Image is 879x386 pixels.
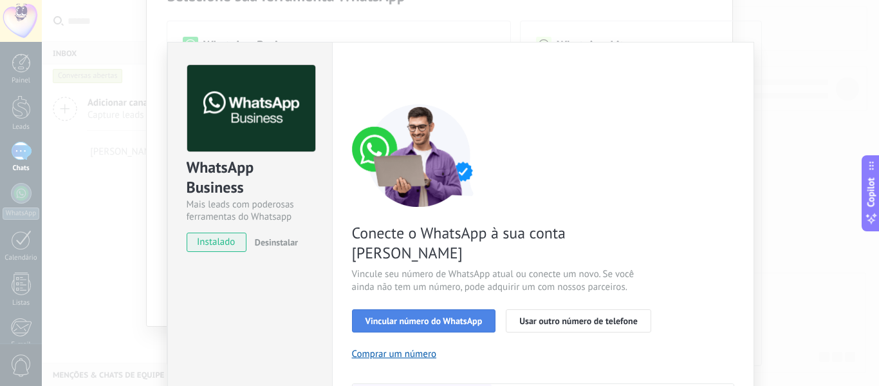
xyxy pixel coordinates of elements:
span: instalado [187,233,246,252]
span: Vincule seu número de WhatsApp atual ou conecte um novo. Se você ainda não tem um número, pode ad... [352,268,658,294]
span: Usar outro número de telefone [519,316,638,325]
span: Vincular número do WhatsApp [365,316,483,325]
button: Desinstalar [250,233,298,252]
div: WhatsApp Business [187,157,313,198]
img: connect number [352,104,487,207]
button: Usar outro número de telefone [506,309,651,333]
span: Desinstalar [255,236,298,248]
span: Conecte o WhatsApp à sua conta [PERSON_NAME] [352,223,658,263]
span: Copilot [865,177,878,207]
button: Vincular número do WhatsApp [352,309,496,333]
div: Mais leads com poderosas ferramentas do Whatsapp [187,198,313,223]
img: logo_main.png [187,65,315,152]
button: Comprar um número [352,348,437,360]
